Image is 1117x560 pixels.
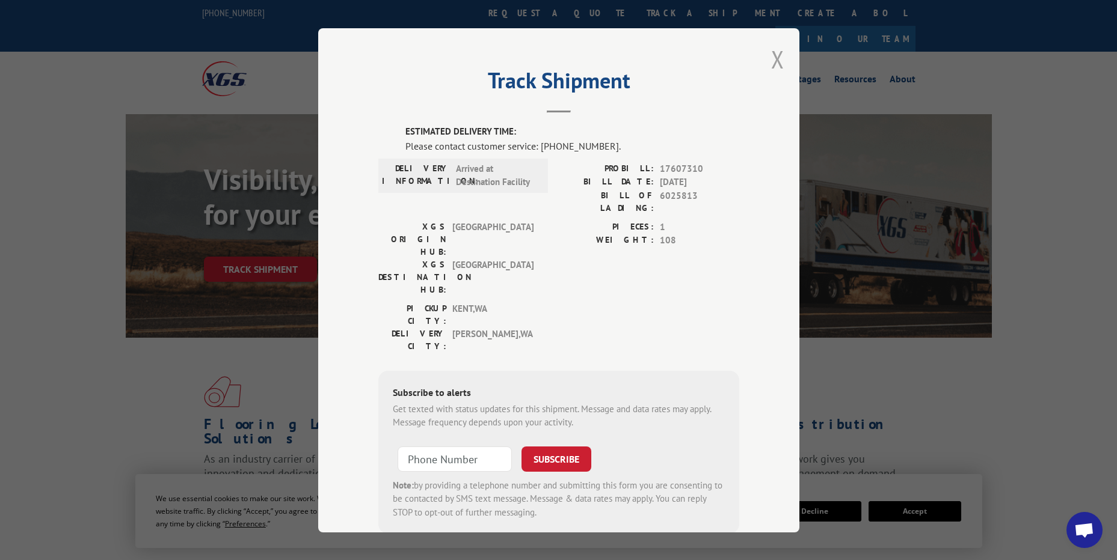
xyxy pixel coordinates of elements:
[393,478,725,519] div: by providing a telephone number and submitting this form you are consenting to be contacted by SM...
[378,302,446,327] label: PICKUP CITY:
[393,385,725,402] div: Subscribe to alerts
[559,220,654,234] label: PIECES:
[1066,512,1103,548] div: Open chat
[382,162,450,189] label: DELIVERY INFORMATION:
[660,220,739,234] span: 1
[771,43,784,75] button: Close modal
[405,138,739,153] div: Please contact customer service: [PHONE_NUMBER].
[660,189,739,214] span: 6025813
[660,175,739,189] span: [DATE]
[559,162,654,175] label: PROBILL:
[398,446,512,471] input: Phone Number
[378,258,446,296] label: XGS DESTINATION HUB:
[378,327,446,352] label: DELIVERY CITY:
[559,189,654,214] label: BILL OF LADING:
[660,162,739,175] span: 17607310
[559,234,654,248] label: WEIGHT:
[452,302,534,327] span: KENT , WA
[405,125,739,139] label: ESTIMATED DELIVERY TIME:
[378,220,446,258] label: XGS ORIGIN HUB:
[393,402,725,429] div: Get texted with status updates for this shipment. Message and data rates may apply. Message frequ...
[522,446,591,471] button: SUBSCRIBE
[452,220,534,258] span: [GEOGRAPHIC_DATA]
[456,162,537,189] span: Arrived at Destination Facility
[452,258,534,296] span: [GEOGRAPHIC_DATA]
[393,479,414,490] strong: Note:
[559,175,654,189] label: BILL DATE:
[660,234,739,248] span: 108
[452,327,534,352] span: [PERSON_NAME] , WA
[378,72,739,95] h2: Track Shipment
